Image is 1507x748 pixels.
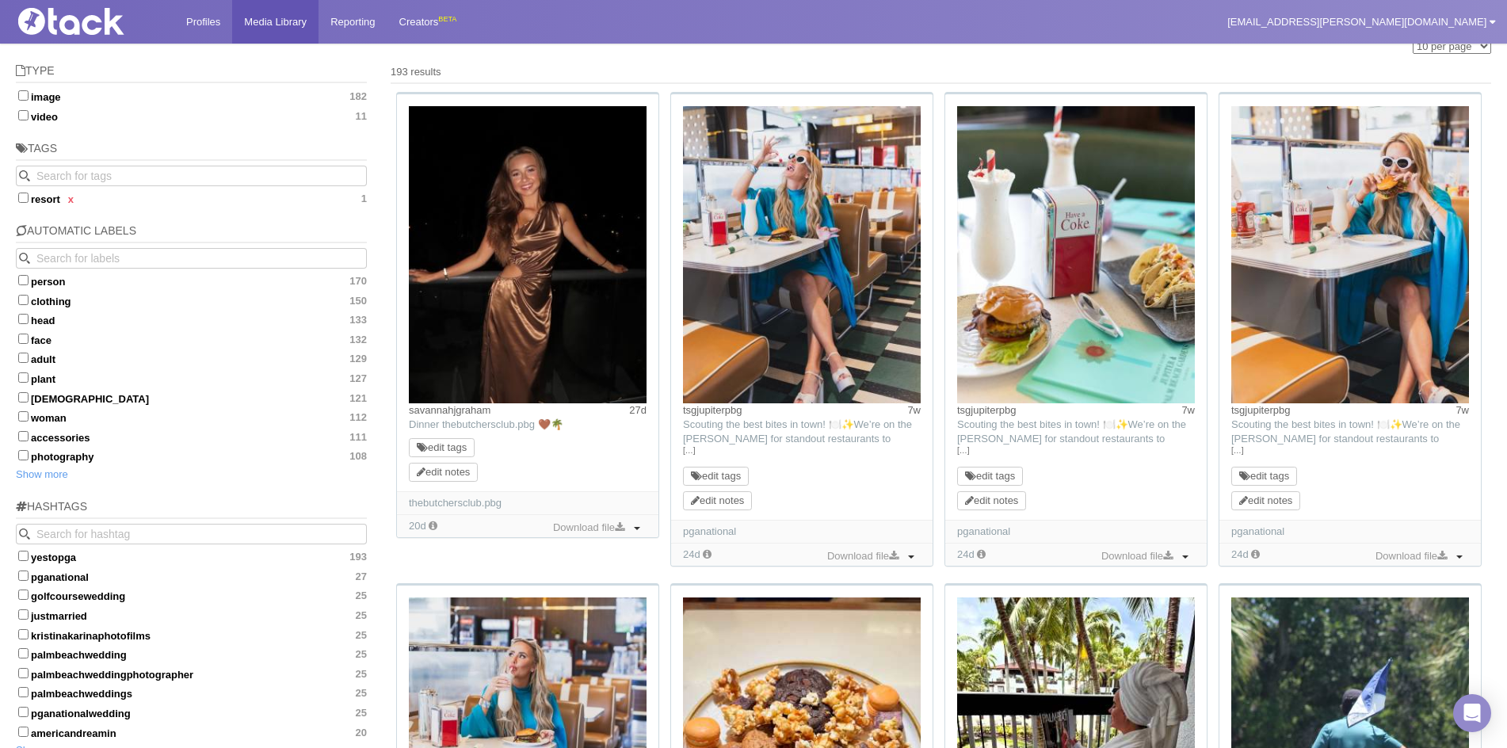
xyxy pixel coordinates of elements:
time: Posted: 7/2/2025, 3:15:04 PM [1181,403,1195,418]
div: pganational [1231,525,1469,539]
time: Added: 7/25/2025, 1:53:55 PM [683,548,700,560]
input: Search for hashtag [16,524,367,544]
span: 129 [349,353,367,365]
label: face [16,331,367,347]
label: palmbeachweddings [16,685,367,700]
input: Search for labels [16,248,367,269]
span: 150 [349,295,367,307]
span: 25 [356,629,367,642]
time: Added: 7/25/2025, 1:53:51 PM [1231,548,1249,560]
span: Dinner thebutchersclub.pbg 🤎🌴 [409,418,563,430]
img: Image may contain: burger, food, brunch, food presentation, lunch, meal, cup, beverage, milk, bre... [957,106,1195,403]
label: accessories [16,429,367,445]
span: 25 [356,707,367,719]
time: Posted: 7/2/2025, 3:15:04 PM [907,403,921,418]
span: 108 [349,450,367,463]
input: justmarried25 [18,609,29,620]
svg: Search [19,529,30,540]
input: golfcoursewedding25 [18,590,29,600]
label: [DEMOGRAPHIC_DATA] [16,390,367,406]
svg: Search [19,170,30,181]
input: photography108 [18,450,29,460]
a: edit tags [417,441,467,453]
a: […] [1231,444,1469,458]
input: plant127 [18,372,29,383]
span: 132 [349,334,367,346]
a: Show more [16,468,68,480]
input: accessories111 [18,431,29,441]
button: Search [16,524,36,544]
span: 133 [349,314,367,326]
input: image182 [18,90,29,101]
span: 25 [356,648,367,661]
a: edit tags [965,470,1015,482]
a: Download file [823,548,902,565]
span: 111 [349,431,367,444]
div: pganational [957,525,1195,539]
label: clothing [16,292,367,308]
label: head [16,311,367,327]
time: Posted: 7/2/2025, 3:15:04 PM [1455,403,1469,418]
a: tsgjupiterpbg [683,404,742,416]
label: person [16,273,367,288]
a: savannahjgraham [409,404,490,416]
a: edit notes [1239,494,1292,506]
a: Download file [1372,548,1451,565]
input: Search for tags [16,166,367,186]
span: 25 [356,687,367,700]
span: Scouting the best bites in town! 🍽️✨We’re on the [PERSON_NAME] for standout restaurants to featur... [683,418,919,658]
div: 193 results [391,65,1491,79]
span: Scouting the best bites in town! 🍽️✨We’re on the [PERSON_NAME] for standout restaurants to featur... [1231,418,1467,658]
label: plant [16,370,367,386]
span: 20 [356,727,367,739]
img: Image may contain: burger, food, eating, person, face, head, bottle, cosmetics, perfume, adult, f... [1231,106,1469,403]
label: woman [16,409,367,425]
label: kristinakarinaphotofilms [16,627,367,643]
span: 25 [356,609,367,622]
label: palmbeachweddingphotographer [16,666,367,681]
div: pganational [683,525,921,539]
label: resort [16,190,367,206]
button: Search [16,166,36,186]
span: 170 [349,275,367,288]
button: Search [16,248,36,269]
input: clothing150 [18,295,29,305]
input: woman112 [18,411,29,422]
input: pganationalwedding25 [18,707,29,717]
a: edit tags [1239,470,1289,482]
time: Added: 7/25/2025, 1:53:53 PM [957,548,975,560]
input: palmbeachweddings25 [18,687,29,697]
time: Added: 7/29/2025, 9:33:06 AM [409,520,426,532]
a: edit notes [691,494,744,506]
label: photography [16,448,367,464]
label: adult [16,350,367,366]
img: Image may contain: clothing, dress, evening dress, formal wear, adult, female, person, woman, fas... [409,106,647,403]
input: palmbeachweddingphotographer25 [18,668,29,678]
img: Image may contain: indoors, adult, female, person, woman, sitting, burger, food, brunch, accessor... [683,106,921,403]
span: 127 [349,372,367,385]
input: [DEMOGRAPHIC_DATA]121 [18,392,29,403]
a: tsgjupiterpbg [1231,404,1290,416]
label: pganationalwedding [16,704,367,720]
input: face132 [18,334,29,344]
span: 182 [349,90,367,103]
a: x [68,193,74,205]
a: edit tags [691,470,741,482]
a: edit notes [417,466,470,478]
span: 112 [349,411,367,424]
input: head133 [18,314,29,324]
img: Tack [12,8,170,35]
input: yestopga193 [18,551,29,561]
input: pganational27 [18,571,29,581]
div: BETA [438,11,456,28]
label: image [16,88,367,104]
a: edit notes [965,494,1018,506]
div: thebutchersclub.pbg [409,496,647,510]
span: 11 [356,110,367,123]
span: 25 [356,668,367,681]
a: Download file [549,519,628,536]
a: Download file [1097,548,1177,565]
span: 193 [349,551,367,563]
a: tsgjupiterpbg [957,404,1016,416]
span: 27 [356,571,367,583]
